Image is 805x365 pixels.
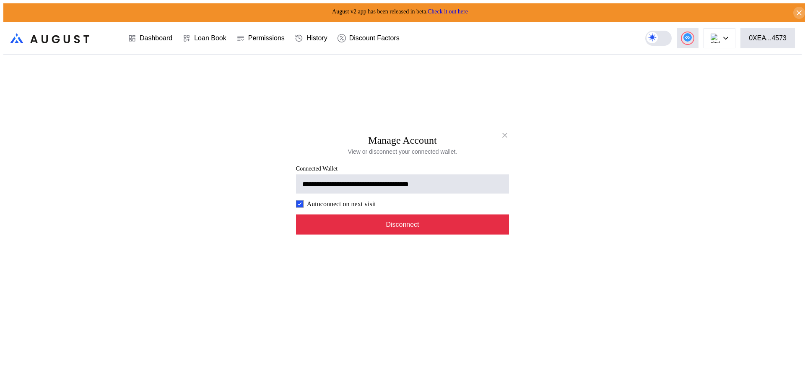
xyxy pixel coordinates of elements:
[296,214,509,234] button: Disconnect
[307,200,376,207] label: Autoconnect on next visit
[498,129,512,142] button: close modal
[711,34,720,43] img: chain logo
[194,34,226,42] div: Loan Book
[248,34,285,42] div: Permissions
[349,34,400,42] div: Discount Factors
[348,147,457,155] div: View or disconnect your connected wallet.
[749,34,787,42] div: 0XEA...4573
[368,134,436,146] h2: Manage Account
[296,165,509,172] span: Connected Wallet
[428,8,468,15] a: Check it out here
[332,8,468,15] span: August v2 app has been released in beta.
[306,34,327,42] div: History
[140,34,172,42] div: Dashboard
